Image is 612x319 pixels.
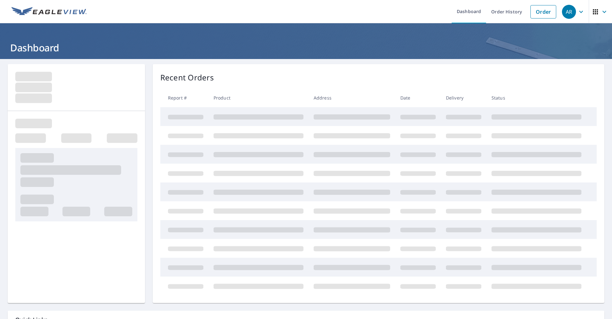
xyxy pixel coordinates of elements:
th: Date [395,88,441,107]
th: Product [208,88,309,107]
div: AR [562,5,576,19]
th: Address [309,88,395,107]
img: EV Logo [11,7,87,17]
a: Order [530,5,556,19]
th: Status [486,88,586,107]
p: Recent Orders [160,72,214,83]
th: Delivery [441,88,486,107]
th: Report # [160,88,208,107]
h1: Dashboard [8,41,604,54]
